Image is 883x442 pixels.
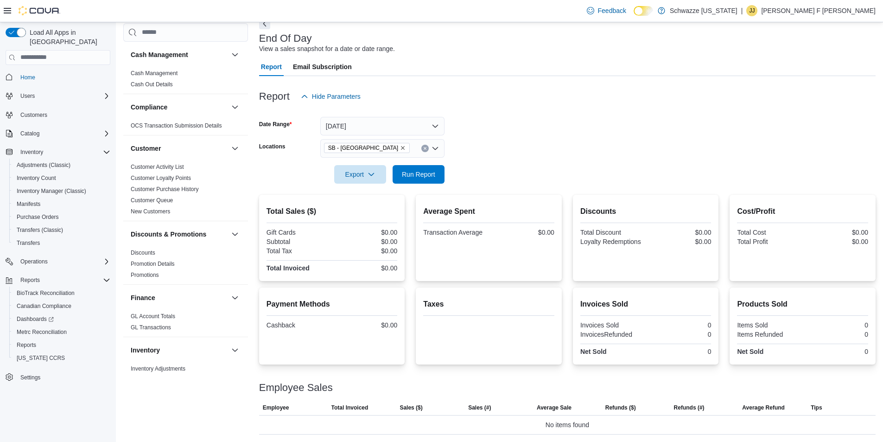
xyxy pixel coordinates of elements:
[537,404,572,411] span: Average Sale
[261,58,282,76] span: Report
[17,371,110,383] span: Settings
[2,255,114,268] button: Operations
[297,87,364,106] button: Hide Parameters
[9,198,114,211] button: Manifests
[605,404,636,411] span: Refunds ($)
[131,197,173,204] a: Customer Queue
[432,145,439,152] button: Open list of options
[17,372,44,383] a: Settings
[634,6,653,16] input: Dark Mode
[19,6,60,15] img: Cova
[13,340,40,351] a: Reports
[20,374,40,381] span: Settings
[17,109,51,121] a: Customers
[312,92,361,101] span: Hide Parameters
[9,313,114,326] a: Dashboards
[131,293,228,302] button: Finance
[20,130,39,137] span: Catalog
[131,50,228,59] button: Cash Management
[13,288,78,299] a: BioTrack Reconciliation
[17,289,75,297] span: BioTrack Reconciliation
[17,256,110,267] span: Operations
[400,404,422,411] span: Sales ($)
[746,5,757,16] div: James Jr F Wade
[13,160,74,171] a: Adjustments (Classic)
[583,1,630,20] a: Feedback
[334,247,397,255] div: $0.00
[267,321,330,329] div: Cashback
[9,159,114,172] button: Adjustments (Classic)
[421,145,429,152] button: Clear input
[17,341,36,349] span: Reports
[742,404,785,411] span: Average Refund
[580,321,644,329] div: Invoices Sold
[761,5,876,16] p: [PERSON_NAME] F [PERSON_NAME]
[17,256,51,267] button: Operations
[13,314,110,325] span: Dashboards
[267,238,330,245] div: Subtotal
[13,211,110,223] span: Purchase Orders
[17,147,110,158] span: Inventory
[9,339,114,352] button: Reports
[13,237,44,249] a: Transfers
[20,92,35,100] span: Users
[131,81,173,88] a: Cash Out Details
[13,160,110,171] span: Adjustments (Classic)
[580,238,644,245] div: Loyalty Redemptions
[131,365,185,372] span: Inventory Adjustments
[131,249,155,256] span: Discounts
[267,229,330,236] div: Gift Cards
[17,128,110,139] span: Catalog
[749,5,755,16] span: JJ
[2,108,114,122] button: Customers
[17,90,110,102] span: Users
[805,348,868,355] div: 0
[131,186,199,192] a: Customer Purchase History
[131,122,222,129] span: OCS Transaction Submission Details
[598,6,626,15] span: Feedback
[131,175,191,181] a: Customer Loyalty Points
[9,300,114,313] button: Canadian Compliance
[131,208,170,215] a: New Customers
[2,146,114,159] button: Inventory
[131,163,184,171] span: Customer Activity List
[20,74,35,81] span: Home
[324,143,410,153] span: SB - Longmont
[805,331,868,338] div: 0
[17,72,39,83] a: Home
[737,331,800,338] div: Items Refunded
[13,199,44,210] a: Manifests
[393,165,445,184] button: Run Report
[580,229,644,236] div: Total Discount
[267,206,398,217] h2: Total Sales ($)
[17,239,40,247] span: Transfers
[123,161,248,221] div: Customer
[13,186,90,197] a: Inventory Manager (Classic)
[17,226,63,234] span: Transfers (Classic)
[17,109,110,121] span: Customers
[491,229,554,236] div: $0.00
[737,348,763,355] strong: Net Sold
[293,58,352,76] span: Email Subscription
[13,352,110,364] span: Washington CCRS
[811,404,822,411] span: Tips
[263,404,289,411] span: Employee
[2,274,114,287] button: Reports
[17,147,47,158] button: Inventory
[123,311,248,337] div: Finance
[334,264,397,272] div: $0.00
[13,301,110,312] span: Canadian Compliance
[17,90,38,102] button: Users
[13,352,69,364] a: [US_STATE] CCRS
[229,143,241,154] button: Customer
[131,313,175,320] span: GL Account Totals
[131,144,161,153] h3: Customer
[17,315,54,323] span: Dashboards
[340,165,381,184] span: Export
[26,28,110,46] span: Load All Apps in [GEOGRAPHIC_DATA]
[331,404,368,411] span: Total Invoiced
[805,238,868,245] div: $0.00
[259,33,312,44] h3: End Of Day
